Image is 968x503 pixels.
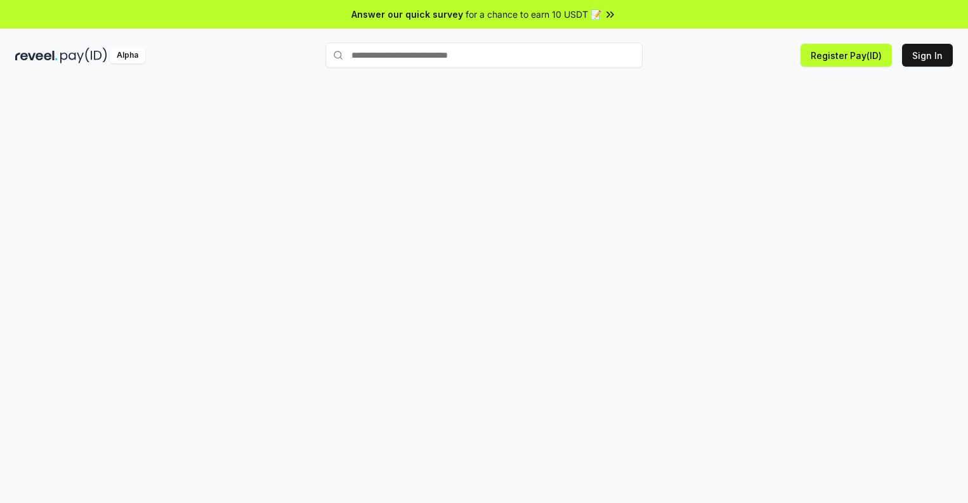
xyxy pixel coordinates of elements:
[902,44,953,67] button: Sign In
[466,8,601,21] span: for a chance to earn 10 USDT 📝
[110,48,145,63] div: Alpha
[15,48,58,63] img: reveel_dark
[60,48,107,63] img: pay_id
[351,8,463,21] span: Answer our quick survey
[801,44,892,67] button: Register Pay(ID)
